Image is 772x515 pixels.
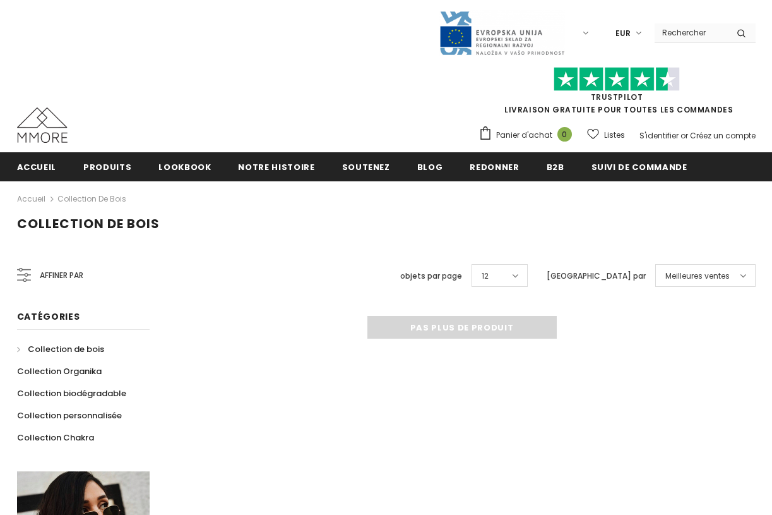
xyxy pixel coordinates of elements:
span: Collection biodégradable [17,387,126,399]
a: Collection personnalisée [17,404,122,427]
a: Collection Organika [17,360,102,382]
span: EUR [615,27,631,40]
a: TrustPilot [591,92,643,102]
span: Panier d'achat [496,129,552,142]
span: Accueil [17,161,57,173]
span: soutenez [342,161,390,173]
a: Lookbook [158,152,211,181]
a: Panier d'achat 0 [478,126,578,145]
a: soutenez [342,152,390,181]
span: or [680,130,688,141]
span: Blog [417,161,443,173]
span: Lookbook [158,161,211,173]
a: Redonner [470,152,519,181]
a: Collection de bois [57,193,126,204]
a: Collection Chakra [17,427,94,449]
span: Collection de bois [17,215,160,233]
span: 12 [482,270,489,282]
a: Créez un compte [690,130,756,141]
input: Search Site [655,23,727,42]
span: 0 [557,127,572,142]
span: Suivi de commande [591,161,687,173]
img: Faites confiance aux étoiles pilotes [554,67,680,92]
a: Listes [587,124,625,146]
span: Meilleures ventes [665,270,730,282]
a: Notre histoire [238,152,314,181]
span: B2B [547,161,564,173]
a: B2B [547,152,564,181]
a: Produits [83,152,131,181]
span: Affiner par [40,269,83,282]
span: Listes [604,129,625,142]
span: Collection Chakra [17,432,94,444]
span: Collection Organika [17,365,102,377]
a: Collection biodégradable [17,382,126,404]
a: Javni Razpis [439,27,565,38]
a: Accueil [17,152,57,181]
img: Javni Razpis [439,10,565,56]
span: Notre histoire [238,161,314,173]
a: Suivi de commande [591,152,687,181]
img: Cas MMORE [17,107,68,143]
span: Produits [83,161,131,173]
a: Accueil [17,191,45,207]
span: Catégories [17,310,80,323]
span: Redonner [470,161,519,173]
a: Blog [417,152,443,181]
span: Collection de bois [28,343,104,355]
a: S'identifier [639,130,679,141]
label: objets par page [400,270,462,282]
label: [GEOGRAPHIC_DATA] par [547,270,646,282]
span: LIVRAISON GRATUITE POUR TOUTES LES COMMANDES [478,73,756,115]
span: Collection personnalisée [17,409,122,421]
a: Collection de bois [17,338,104,360]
